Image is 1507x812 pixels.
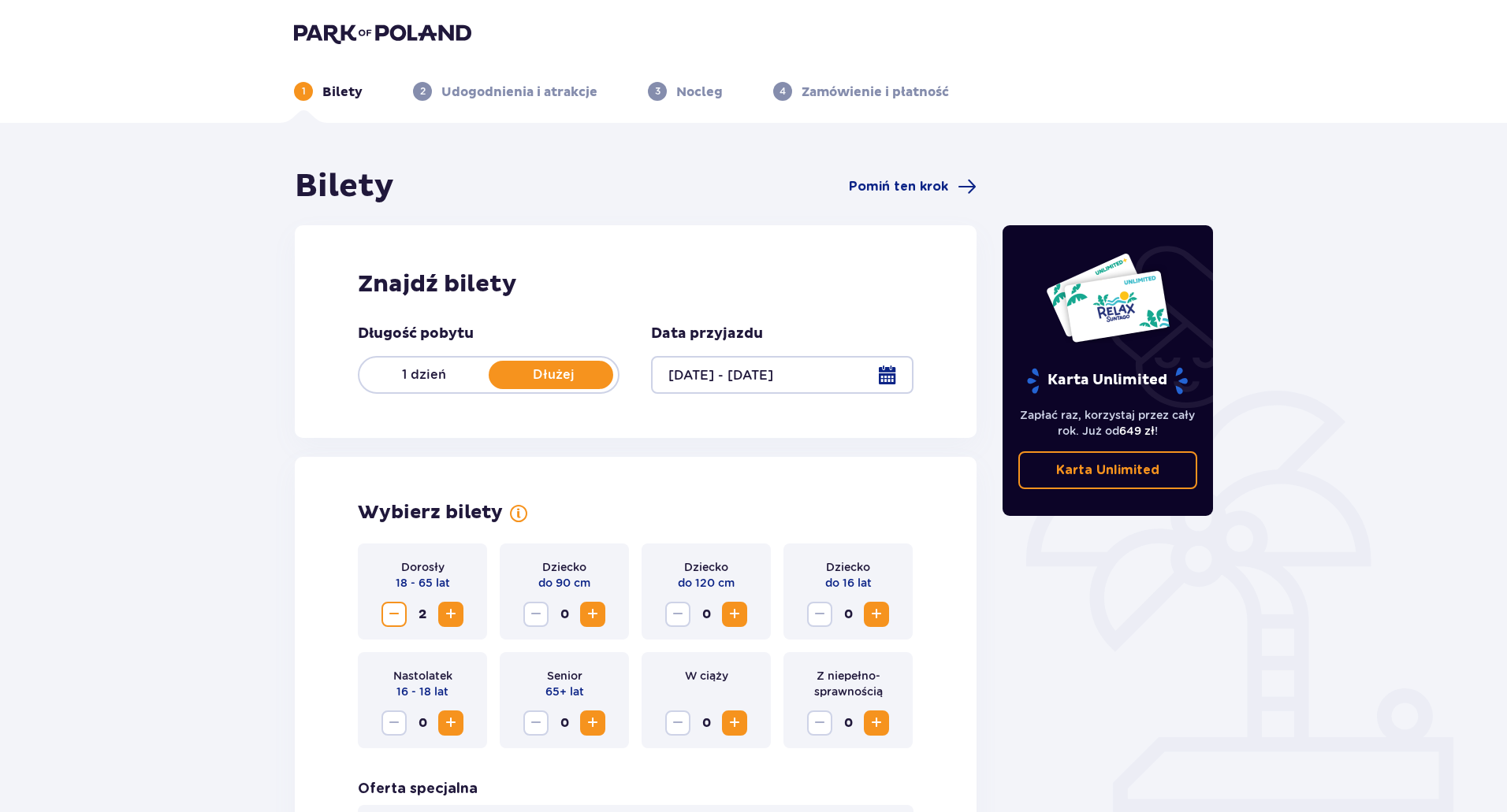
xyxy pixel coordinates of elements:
button: Zmniejsz [523,602,549,627]
p: 18 - 65 lat [396,575,450,591]
span: 0 [835,602,861,627]
p: 4 [780,84,786,98]
button: Zmniejsz [665,602,690,627]
a: Pomiń ten krok [849,177,977,196]
button: Zmniejsz [381,602,407,627]
h2: Wybierz bilety [358,501,503,525]
button: Zwiększ [580,602,605,627]
button: Zwiększ [864,602,889,627]
p: 1 dzień [359,366,489,384]
button: Zwiększ [722,710,747,736]
p: 65+ lat [545,684,584,699]
button: Zwiększ [438,710,463,736]
button: Zmniejsz [523,710,549,736]
p: Nastolatek [393,668,452,684]
span: 649 zł [1119,425,1155,437]
p: Nocleg [676,83,723,101]
p: do 16 lat [825,575,872,591]
h3: Oferta specjalna [358,780,478,799]
span: 0 [694,710,719,736]
p: Dorosły [401,559,445,575]
span: 0 [835,710,861,736]
div: 2Udogodnienia i atrakcje [413,82,597,101]
button: Zwiększ [438,602,463,627]
p: 3 [655,84,660,98]
h1: Bilety [295,167,394,206]
span: Pomiń ten krok [849,178,948,195]
p: W ciąży [685,668,728,684]
button: Zmniejsz [807,710,832,736]
div: 3Nocleg [648,82,723,101]
span: 0 [694,602,719,627]
button: Zwiększ [864,710,889,736]
button: Zmniejsz [665,710,690,736]
button: Zwiększ [722,602,747,627]
p: Długość pobytu [358,324,474,343]
p: Dłużej [489,366,618,384]
p: 2 [420,84,426,98]
p: Karta Unlimited [1056,462,1159,479]
p: Dziecko [826,559,870,575]
p: 1 [302,84,306,98]
p: Zamówienie i płatność [802,83,949,101]
button: Zmniejsz [807,602,832,627]
p: Data przyjazdu [651,324,763,343]
a: Karta Unlimited [1018,451,1198,489]
img: Park of Poland logo [294,22,471,44]
button: Zwiększ [580,710,605,736]
span: 0 [410,710,435,736]
span: 0 [552,602,577,627]
p: 16 - 18 lat [396,684,448,699]
img: Dwie karty całoroczne do Suntago z napisem 'UNLIMITED RELAX', na białym tle z tropikalnymi liśćmi... [1045,252,1170,343]
p: Karta Unlimited [1025,367,1189,395]
div: 1Bilety [294,82,363,101]
p: do 120 cm [678,575,735,591]
h2: Znajdź bilety [358,269,914,299]
p: do 90 cm [538,575,590,591]
p: Senior [547,668,582,684]
button: Zmniejsz [381,710,407,736]
span: 2 [410,602,435,627]
p: Dziecko [542,559,586,575]
p: Bilety [322,83,363,101]
div: 4Zamówienie i płatność [773,82,949,101]
p: Dziecko [684,559,728,575]
p: Udogodnienia i atrakcje [441,83,597,101]
p: Z niepełno­sprawnością [796,668,900,699]
span: 0 [552,710,577,736]
p: Zapłać raz, korzystaj przez cały rok. Już od ! [1018,407,1198,439]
